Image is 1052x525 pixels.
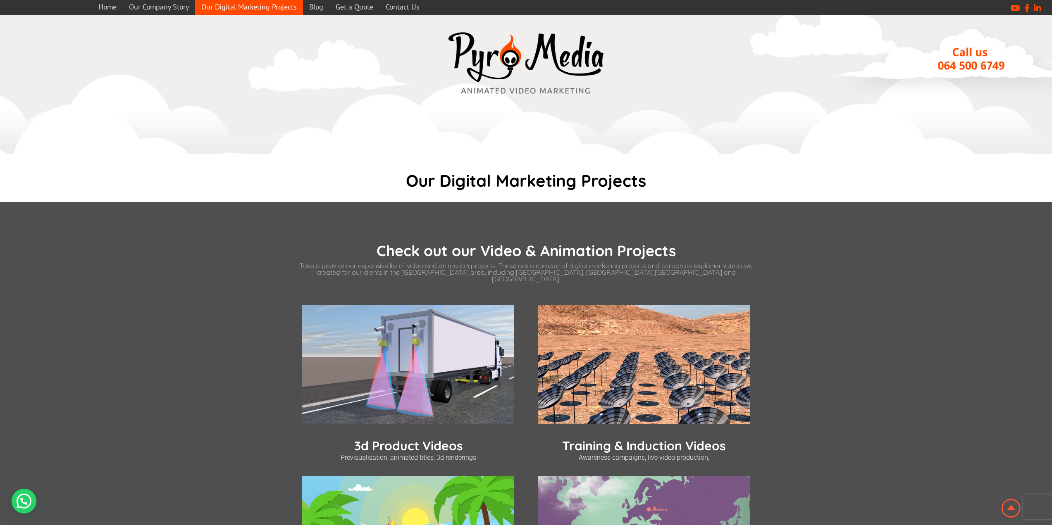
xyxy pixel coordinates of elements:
a: Training & Induction Videos [562,438,725,454]
h2: Check out our Video & Animation Projects [291,243,762,258]
p: Previsualisation, animated titles, 3d renderings [291,454,526,461]
img: satellites 3d animation simulation [538,305,750,424]
p: Take a peek at our expansive list of video and animation projects. These are a number of digital ... [291,262,762,282]
a: video marketing media company westville durban logo [444,28,609,101]
p: Awareness campaigns, live video production, [526,454,762,461]
img: Animation Studio South Africa [1000,497,1022,519]
img: video marketing media company westville durban logo [444,28,609,99]
img: 3d visualisation video of pavement management system [302,305,514,424]
a: 3d Product Videos [354,438,463,454]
